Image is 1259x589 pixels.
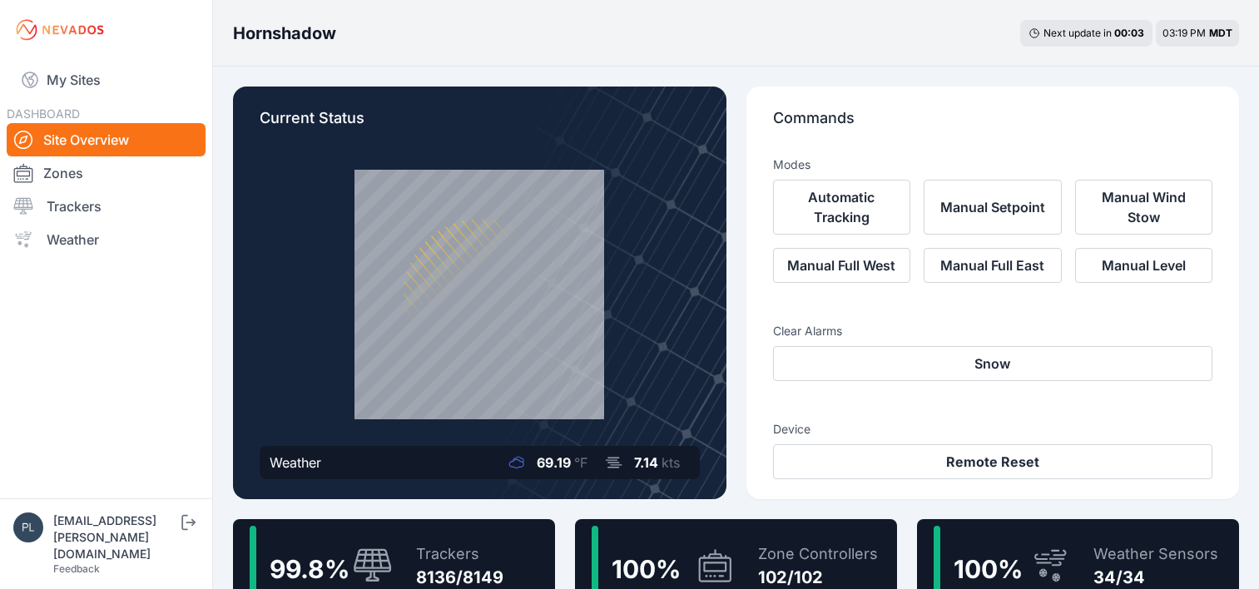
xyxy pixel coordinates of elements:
[612,554,681,584] span: 100 %
[773,421,1213,438] h3: Device
[1075,180,1213,235] button: Manual Wind Stow
[662,454,680,471] span: kts
[7,60,206,100] a: My Sites
[270,453,321,473] div: Weather
[13,512,43,542] img: plsmith@sundt.com
[233,12,336,55] nav: Breadcrumb
[773,346,1213,381] button: Snow
[758,566,878,589] div: 102/102
[924,180,1062,235] button: Manual Setpoint
[773,248,911,283] button: Manual Full West
[416,542,503,566] div: Trackers
[13,17,107,43] img: Nevados
[773,323,1213,339] h3: Clear Alarms
[924,248,1062,283] button: Manual Full East
[758,542,878,566] div: Zone Controllers
[1093,542,1218,566] div: Weather Sensors
[634,454,658,471] span: 7.14
[954,554,1023,584] span: 100 %
[574,454,587,471] span: °F
[7,123,206,156] a: Site Overview
[1114,27,1144,40] div: 00 : 03
[773,106,1213,143] p: Commands
[7,223,206,256] a: Weather
[53,562,100,575] a: Feedback
[537,454,571,471] span: 69.19
[1162,27,1206,39] span: 03:19 PM
[7,190,206,223] a: Trackers
[416,566,503,589] div: 8136/8149
[53,512,178,562] div: [EMAIL_ADDRESS][PERSON_NAME][DOMAIN_NAME]
[1075,248,1213,283] button: Manual Level
[773,444,1213,479] button: Remote Reset
[773,156,810,173] h3: Modes
[7,106,80,121] span: DASHBOARD
[1209,27,1232,39] span: MDT
[1043,27,1112,39] span: Next update in
[773,180,911,235] button: Automatic Tracking
[233,22,336,45] h3: Hornshadow
[260,106,700,143] p: Current Status
[270,554,349,584] span: 99.8 %
[7,156,206,190] a: Zones
[1093,566,1218,589] div: 34/34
